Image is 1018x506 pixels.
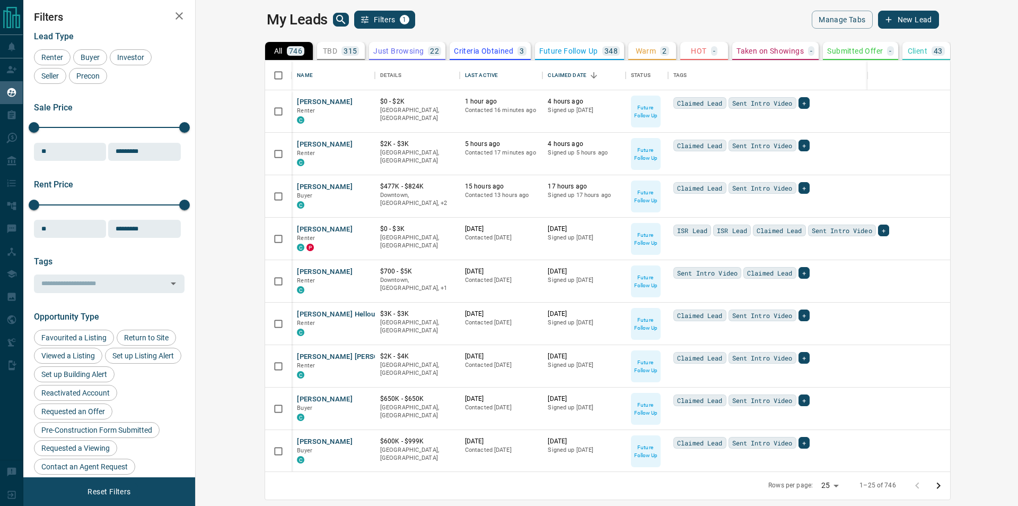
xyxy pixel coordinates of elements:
[289,47,302,55] p: 746
[677,438,723,448] span: Claimed Lead
[859,481,896,490] p: 1–25 of 746
[81,483,137,501] button: Reset Filters
[297,182,353,192] button: [PERSON_NAME]
[548,446,620,454] p: Signed up [DATE]
[297,352,410,362] button: [PERSON_NAME] [PERSON_NAME]
[548,319,620,327] p: Signed up [DATE]
[297,277,315,284] span: Renter
[454,47,513,55] p: Criteria Obtained
[297,116,304,124] div: condos.ca
[380,446,454,462] p: [GEOGRAPHIC_DATA], [GEOGRAPHIC_DATA]
[548,310,620,319] p: [DATE]
[548,97,620,106] p: 4 hours ago
[297,225,353,235] button: [PERSON_NAME]
[297,107,315,114] span: Renter
[677,268,738,278] span: Sent Intro Video
[34,256,52,267] span: Tags
[636,47,656,55] p: Warm
[117,330,176,346] div: Return to Site
[717,225,747,236] span: ISR Lead
[430,47,439,55] p: 22
[465,267,538,276] p: [DATE]
[297,244,304,251] div: condos.ca
[632,443,660,459] p: Future Follow Up
[677,98,723,108] span: Claimed Lead
[465,225,538,234] p: [DATE]
[632,231,660,247] p: Future Follow Up
[802,268,806,278] span: +
[38,370,111,379] span: Set up Building Alert
[798,182,810,194] div: +
[465,437,538,446] p: [DATE]
[768,481,813,490] p: Rows per page:
[548,191,620,200] p: Signed up 17 hours ago
[732,353,793,363] span: Sent Intro Video
[548,149,620,157] p: Signed up 5 hours ago
[380,61,401,90] div: Details
[297,61,313,90] div: Name
[812,11,872,29] button: Manage Tabs
[34,404,112,419] div: Requested an Offer
[802,438,806,448] span: +
[673,61,687,90] div: Tags
[539,47,598,55] p: Future Follow Up
[109,351,178,360] span: Set up Listing Alert
[882,225,885,236] span: +
[631,61,651,90] div: Status
[802,140,806,151] span: +
[34,330,114,346] div: Favourited a Listing
[465,446,538,454] p: Contacted [DATE]
[798,352,810,364] div: +
[38,53,67,62] span: Renter
[34,459,135,475] div: Contact an Agent Request
[586,68,601,83] button: Sort
[465,394,538,404] p: [DATE]
[297,235,315,242] span: Renter
[297,437,353,447] button: [PERSON_NAME]
[548,140,620,149] p: 4 hours ago
[465,234,538,242] p: Contacted [DATE]
[934,47,943,55] p: 43
[548,437,620,446] p: [DATE]
[380,182,454,191] p: $477K - $824K
[297,150,315,157] span: Renter
[297,286,304,294] div: condos.ca
[465,319,538,327] p: Contacted [DATE]
[297,447,312,454] span: Buyer
[732,98,793,108] span: Sent Intro Video
[548,225,620,234] p: [DATE]
[548,106,620,115] p: Signed up [DATE]
[677,395,723,406] span: Claimed Lead
[632,273,660,289] p: Future Follow Up
[297,414,304,421] div: condos.ca
[757,225,802,236] span: Claimed Lead
[297,140,353,150] button: [PERSON_NAME]
[732,310,793,321] span: Sent Intro Video
[38,351,99,360] span: Viewed a Listing
[632,146,660,162] p: Future Follow Up
[465,310,538,319] p: [DATE]
[34,179,73,190] span: Rent Price
[297,405,312,411] span: Buyer
[373,47,424,55] p: Just Browsing
[802,183,806,193] span: +
[626,61,668,90] div: Status
[297,201,304,209] div: condos.ca
[297,371,304,379] div: condos.ca
[380,191,454,208] p: East End, Toronto
[465,352,538,361] p: [DATE]
[604,47,618,55] p: 348
[73,49,107,65] div: Buyer
[380,140,454,149] p: $2K - $3K
[38,407,109,416] span: Requested an Offer
[548,361,620,370] p: Signed up [DATE]
[375,61,460,90] div: Details
[297,192,312,199] span: Buyer
[548,394,620,404] p: [DATE]
[34,68,66,84] div: Seller
[802,98,806,108] span: +
[34,348,102,364] div: Viewed a Listing
[802,395,806,406] span: +
[380,276,454,293] p: Toronto
[662,47,666,55] p: 2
